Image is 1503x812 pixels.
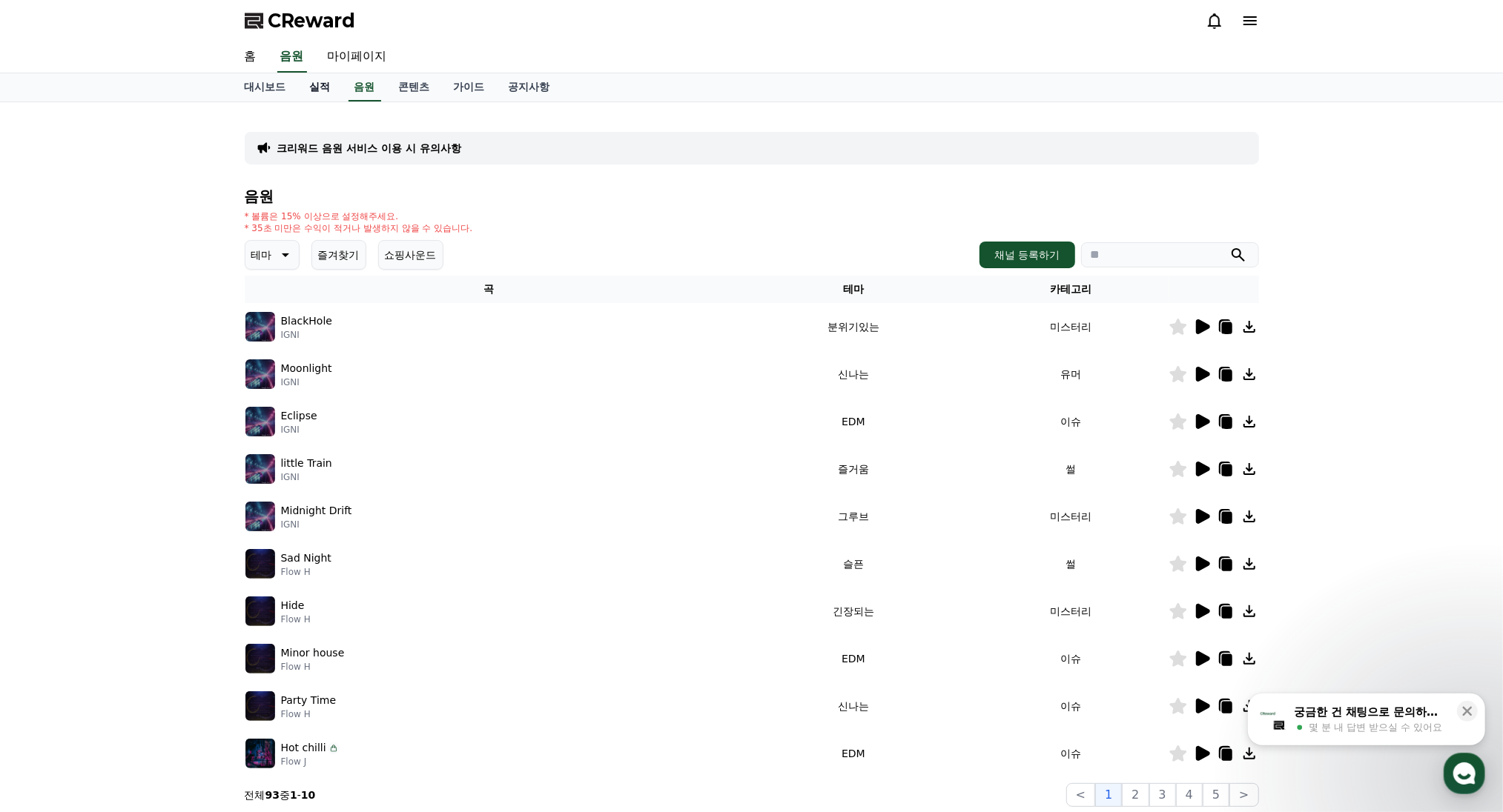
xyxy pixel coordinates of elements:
button: 5 [1203,783,1229,807]
a: 대화 [98,470,191,507]
img: music [245,691,275,721]
p: Midnight Drift [281,503,352,519]
p: Hot chilli [281,740,326,756]
a: 홈 [4,470,98,507]
a: 크리워드 음원 서비스 이용 시 유의사항 [277,141,461,156]
p: IGNI [281,329,332,341]
p: Party Time [281,693,337,708]
button: 쇼핑사운드 [378,240,443,270]
strong: 1 [290,789,297,801]
p: Flow H [281,708,337,720]
td: 슬픈 [733,540,974,588]
td: 그루브 [733,493,974,540]
td: 긴장되는 [733,588,974,635]
a: 음원 [349,73,381,101]
td: 분위기있는 [733,303,974,350]
a: 음원 [277,41,307,73]
p: Minor house [281,645,345,661]
td: 미스터리 [974,588,1169,635]
button: < [1066,783,1095,807]
td: EDM [733,635,974,682]
td: EDM [733,730,974,777]
button: 3 [1149,783,1176,807]
button: 채널 등록하기 [980,242,1074,268]
p: little Train [281,456,332,471]
img: music [245,502,275,531]
p: Flow H [281,613,311,625]
img: music [245,596,275,626]
td: 미스터리 [974,493,1169,540]
p: Flow H [281,566,331,578]
button: 1 [1095,783,1122,807]
th: 카테고리 [974,276,1169,303]
span: 홈 [47,492,56,504]
td: 썰 [974,540,1169,588]
button: 테마 [245,240,300,270]
strong: 10 [301,789,315,801]
p: Moonlight [281,361,332,376]
a: 대시보드 [233,73,298,101]
img: music [245,359,275,389]
td: 즐거움 [733,445,974,493]
p: Hide [281,598,305,613]
button: 2 [1122,783,1149,807]
span: 설정 [229,492,247,504]
td: 썰 [974,445,1169,493]
th: 곡 [245,276,733,303]
a: 홈 [233,41,268,73]
button: 4 [1176,783,1203,807]
p: Flow J [281,756,340,768]
p: Flow H [281,661,345,673]
p: Sad Night [281,550,331,566]
a: 콘텐츠 [387,73,442,101]
a: 실적 [298,73,343,101]
a: 공지사항 [497,73,562,101]
p: 테마 [251,244,272,265]
p: BlackHole [281,313,332,329]
button: 즐겨찾기 [311,240,366,270]
p: * 볼륨은 15% 이상으로 설정해주세요. [245,210,473,222]
span: CReward [268,9,356,33]
p: Eclipse [281,408,317,424]
img: music [245,312,275,342]
p: 전체 중 - [245,788,316,802]
button: > [1229,783,1258,807]
a: 가이드 [442,73,497,101]
img: music [245,407,275,436]
p: IGNI [281,471,332,483]
span: 대화 [136,493,153,505]
p: IGNI [281,519,352,530]
td: EDM [733,398,974,445]
td: 신나는 [733,682,974,730]
img: music [245,454,275,484]
p: IGNI [281,424,317,436]
td: 신나는 [733,350,974,398]
img: music [245,739,275,768]
td: 이슈 [974,398,1169,445]
a: 마이페이지 [316,41,399,73]
h4: 음원 [245,188,1259,204]
a: 설정 [191,470,285,507]
p: IGNI [281,376,332,388]
td: 이슈 [974,730,1169,777]
p: * 35초 미만은 수익이 적거나 발생하지 않을 수 있습니다. [245,222,473,234]
td: 유머 [974,350,1169,398]
td: 이슈 [974,682,1169,730]
img: music [245,549,275,579]
strong: 93 [265,789,280,801]
td: 이슈 [974,635,1169,682]
img: music [245,644,275,673]
td: 미스터리 [974,303,1169,350]
th: 테마 [733,276,974,303]
a: CReward [245,9,356,33]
